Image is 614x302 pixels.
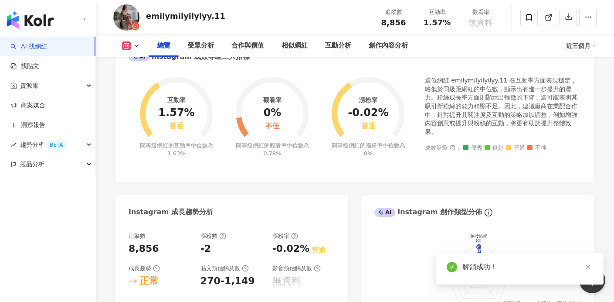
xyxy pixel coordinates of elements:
[348,107,388,119] div: -0.02%
[463,145,482,151] span: 優秀
[167,96,186,103] div: 互動率
[585,264,591,270] span: close
[470,233,488,238] text: 美妝時尚
[234,142,311,158] div: 同等級網紅的觀看率中位數為
[364,150,373,157] span: 0%
[272,242,309,256] div: -0.02%
[527,145,546,151] span: 不佳
[129,52,250,62] div: Instagram 成效等級三大指標
[506,145,525,151] span: 普通
[146,10,225,21] div: emilymilyilylyy.11
[425,145,581,151] div: 成效等級 ：
[20,76,38,96] span: 資源庫
[10,142,17,148] span: rise
[20,154,44,174] span: 競品分析
[476,237,482,243] text: 80
[264,107,282,119] div: 0%
[129,52,149,61] div: AI
[424,18,451,27] span: 1.57%
[566,39,597,53] div: 近三個月
[330,142,407,158] div: 同等級網紅的漲粉率中位數為
[129,232,146,240] div: 追蹤數
[157,41,170,51] div: 總覽
[10,62,39,71] a: 找貼文
[167,150,185,157] span: 1.63%
[359,96,377,103] div: 漲粉率
[485,145,504,151] span: 良好
[46,141,66,149] div: BETA
[10,101,45,110] a: 商案媒合
[374,207,482,217] div: Instagram 創作類型分佈
[113,4,139,31] img: KOL Avatar
[263,96,282,103] div: 觀看率
[369,41,408,51] div: 創作內容分析
[447,262,457,272] span: check-circle
[10,121,45,130] a: 洞察報告
[188,41,214,51] div: 受眾分析
[282,41,308,51] div: 相似網紅
[129,264,160,272] div: 成長趨勢
[272,275,301,288] div: 無資料
[139,275,159,288] div: 正常
[200,275,255,288] div: 270-1,149
[129,207,213,217] div: Instagram 成長趨勢分析
[381,18,406,27] span: 8,856
[464,8,497,17] div: 觀看率
[476,244,482,250] text: 64
[462,262,593,272] div: 解鎖成功！
[170,122,183,130] div: 普通
[129,242,159,256] div: 8,856
[425,76,581,136] div: 這位網紅 emilymilyilyilyy.11 在互動率方面表現穩定，略低於同級距網紅的中位數，顯示出有進一步提升的潛力。粉絲成長率方面則顯示出輕微的下降，這可能表明其吸引新粉絲的能力稍顯不足...
[361,122,375,130] div: 普通
[476,251,482,257] text: 48
[200,264,249,272] div: 貼文預估觸及數
[469,18,492,27] span: 無資料
[158,107,194,119] div: 1.57%
[272,264,321,272] div: 影音預估觸及數
[231,41,264,51] div: 合作與價值
[265,122,279,130] div: 不佳
[20,135,66,154] span: 趨勢分析
[10,42,47,51] a: searchAI 找網紅
[312,246,326,255] div: 普通
[421,8,454,17] div: 互動率
[7,11,54,29] img: logo
[325,41,351,51] div: 互動分析
[139,142,215,158] div: 同等級網紅的互動率中位數為
[374,208,395,217] div: AI
[200,242,211,256] div: -2
[483,207,494,218] span: info-circle
[377,8,410,17] div: 追蹤數
[263,150,281,157] span: 0.78%
[200,232,226,240] div: 漲粉數
[272,232,298,240] div: 漲粉率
